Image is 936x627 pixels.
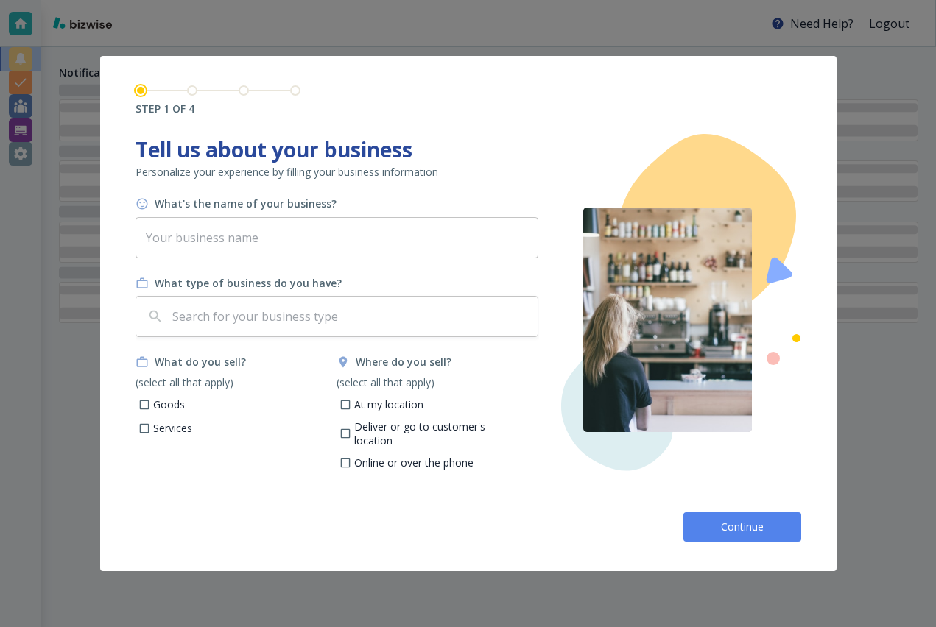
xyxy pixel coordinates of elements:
p: Online or over the phone [354,456,474,470]
h6: What's the name of your business? [155,196,337,211]
button: Continue [683,512,801,542]
h6: Where do you sell? [356,355,451,369]
p: Goods [153,397,185,412]
p: Personalize your experience by filling your business information [136,165,539,180]
h6: What do you sell? [155,355,246,369]
p: (select all that apply) [337,375,538,390]
h1: Tell us about your business [136,134,539,165]
p: At my location [354,397,423,412]
p: Deliver or go to customer's location [354,419,527,448]
input: Your business name [136,217,538,258]
h6: STEP 1 OF 4 [136,102,300,116]
p: Services [153,421,192,436]
p: (select all that apply) [136,375,337,390]
span: Continue [719,520,766,534]
input: Search for your business type [169,302,532,330]
h6: What type of business do you have? [155,276,342,291]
